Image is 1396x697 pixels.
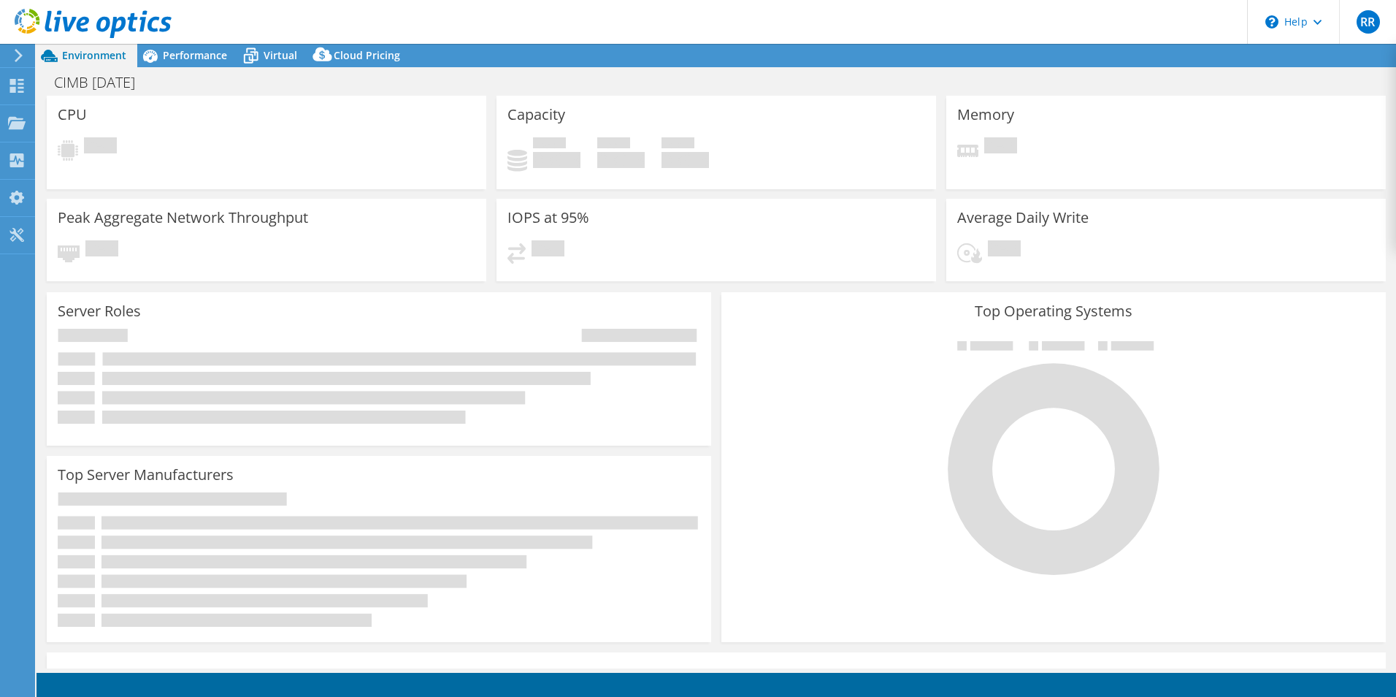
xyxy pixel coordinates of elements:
[661,152,709,168] h4: 0 GiB
[47,75,158,91] h1: CIMB [DATE]
[957,210,1089,226] h3: Average Daily Write
[532,240,564,260] span: Pending
[597,137,630,152] span: Free
[84,137,117,157] span: Pending
[507,107,565,123] h3: Capacity
[334,48,400,62] span: Cloud Pricing
[58,107,87,123] h3: CPU
[62,48,126,62] span: Environment
[58,210,308,226] h3: Peak Aggregate Network Throughput
[988,240,1021,260] span: Pending
[58,303,141,319] h3: Server Roles
[1265,15,1278,28] svg: \n
[1357,10,1380,34] span: RR
[264,48,297,62] span: Virtual
[661,137,694,152] span: Total
[533,137,566,152] span: Used
[58,467,234,483] h3: Top Server Manufacturers
[597,152,645,168] h4: 0 GiB
[163,48,227,62] span: Performance
[732,303,1375,319] h3: Top Operating Systems
[507,210,589,226] h3: IOPS at 95%
[984,137,1017,157] span: Pending
[957,107,1014,123] h3: Memory
[85,240,118,260] span: Pending
[533,152,580,168] h4: 0 GiB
